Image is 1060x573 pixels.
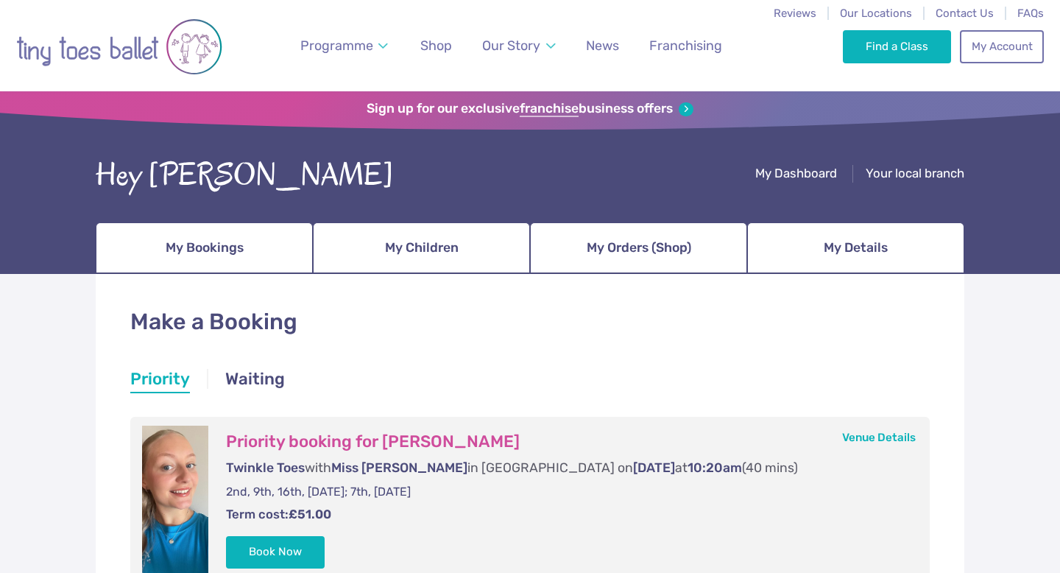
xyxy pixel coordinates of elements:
a: Your local branch [866,166,964,184]
a: Franchising [643,29,729,63]
span: [DATE] [633,460,675,475]
span: Our Story [482,38,540,53]
span: My Details [824,235,888,261]
p: with in [GEOGRAPHIC_DATA] on at (40 mins) [226,459,900,477]
h1: Make a Booking [130,306,930,338]
a: Venue Details [842,431,916,444]
span: Your local branch [866,166,964,180]
a: Find a Class [843,30,951,63]
p: 2nd, 9th, 16th, [DATE]; 7th, [DATE] [226,484,900,500]
a: Waiting [225,368,285,394]
span: News [586,38,619,53]
a: My Children [313,222,530,274]
span: Programme [300,38,373,53]
span: My Children [385,235,459,261]
h3: Priority booking for [PERSON_NAME] [226,432,900,452]
span: My Bookings [166,235,244,261]
span: Twinkle Toes [226,460,305,475]
a: News [579,29,626,63]
strong: franchise [520,101,579,117]
span: My Orders (Shop) [587,235,691,261]
button: Book Now [226,536,325,569]
span: Franchising [649,38,722,53]
a: Our Locations [840,7,912,20]
span: Shop [420,38,452,53]
a: FAQs [1017,7,1044,20]
a: My Bookings [96,222,313,274]
a: Contact Us [936,7,994,20]
a: My Orders (Shop) [530,222,747,274]
a: My Details [747,222,964,274]
a: My Dashboard [755,166,837,184]
img: tiny toes ballet [16,10,222,84]
span: Miss [PERSON_NAME] [331,460,467,475]
span: 10:20am [688,460,742,475]
a: Reviews [774,7,816,20]
strong: £51.00 [289,507,331,521]
a: Programme [294,29,395,63]
span: My Dashboard [755,166,837,180]
a: My Account [960,30,1044,63]
a: Sign up for our exclusivefranchisebusiness offers [367,101,693,117]
p: Term cost: [226,506,900,524]
div: Hey [PERSON_NAME] [96,152,394,198]
a: Shop [414,29,459,63]
a: Our Story [476,29,562,63]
